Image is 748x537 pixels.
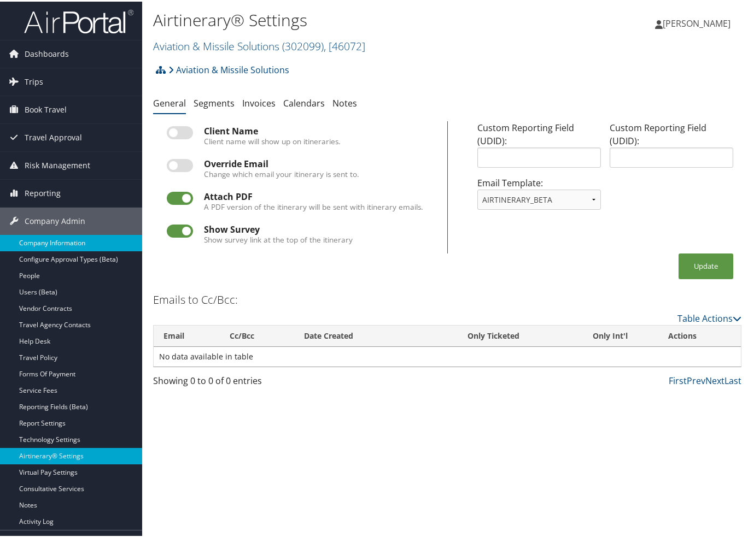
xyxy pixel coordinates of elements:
img: airportal-logo.png [24,7,133,33]
td: No data available in table [154,345,741,365]
h3: Emails to Cc/Bcc: [153,291,238,306]
div: Showing 0 to 0 of 0 entries [153,373,294,391]
div: Show Survey [204,223,434,233]
label: Change which email your itinerary is sent to. [204,167,359,178]
a: Aviation & Missile Solutions [153,37,365,52]
label: Client name will show up on itineraries. [204,134,341,145]
th: Actions [658,324,741,345]
th: Date Created: activate to sort column ascending [294,324,425,345]
span: Travel Approval [25,122,82,150]
a: Invoices [242,96,276,108]
th: Cc/Bcc: activate to sort column ascending [220,324,295,345]
a: Prev [687,373,705,385]
span: Trips [25,67,43,94]
a: Notes [332,96,357,108]
span: , [ 46072 ] [324,37,365,52]
label: Show survey link at the top of the itinerary [204,233,353,244]
a: Calendars [283,96,325,108]
label: A PDF version of the itinerary will be sent with itinerary emails. [204,200,423,211]
a: Next [705,373,724,385]
a: General [153,96,186,108]
span: Risk Management [25,150,90,178]
span: Book Travel [25,95,67,122]
span: ( 302099 ) [282,37,324,52]
th: Only Int'l: activate to sort column ascending [562,324,658,345]
span: Reporting [25,178,61,205]
a: Segments [194,96,235,108]
th: Email: activate to sort column ascending [154,324,220,345]
a: First [669,373,687,385]
button: Update [679,252,733,278]
span: Dashboards [25,39,69,66]
div: Client Name [204,125,434,134]
div: Custom Reporting Field (UDID): [605,120,738,175]
a: Aviation & Missile Solutions [168,57,289,79]
th: Only Ticketed: activate to sort column ascending [425,324,562,345]
a: Table Actions [677,311,741,323]
span: [PERSON_NAME] [663,16,731,28]
div: Custom Reporting Field (UDID): [473,120,605,175]
div: Override Email [204,157,434,167]
div: Attach PDF [204,190,434,200]
a: [PERSON_NAME] [655,5,741,38]
div: Email Template: [473,175,605,217]
h1: Airtinerary® Settings [153,7,545,30]
a: Last [724,373,741,385]
span: Company Admin [25,206,85,233]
